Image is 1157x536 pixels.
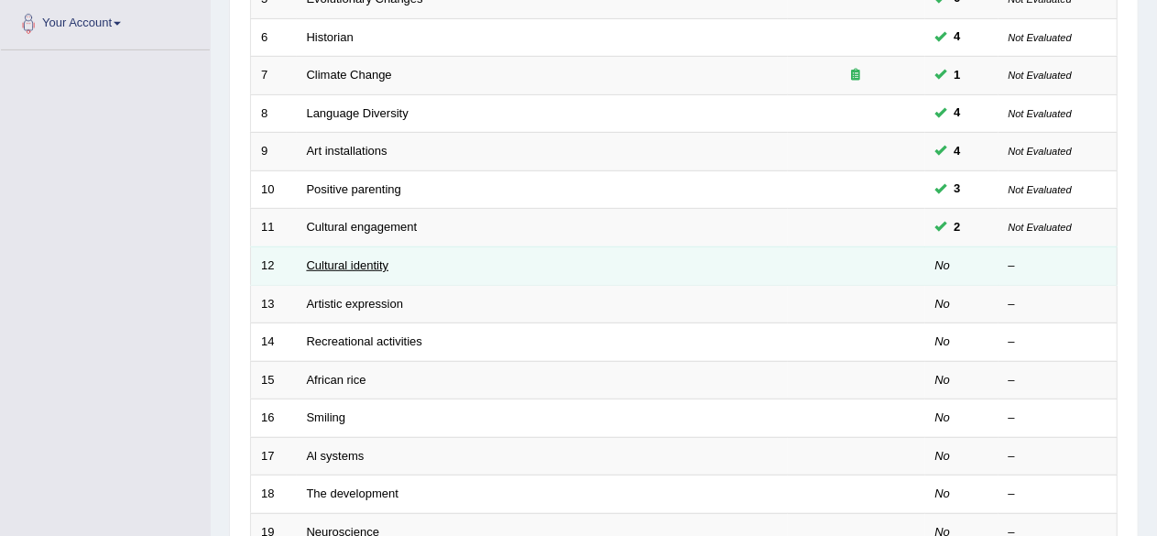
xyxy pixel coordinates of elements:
[1009,146,1072,157] small: Not Evaluated
[251,170,297,209] td: 10
[1009,32,1072,43] small: Not Evaluated
[798,67,915,84] div: Exam occurring question
[935,449,951,463] em: No
[947,180,968,199] span: You can still take this question
[307,297,403,311] a: Artistic expression
[935,258,951,272] em: No
[307,144,387,158] a: Art installations
[307,220,418,234] a: Cultural engagement
[947,66,968,85] span: You can still take this question
[947,27,968,47] span: You can still take this question
[947,218,968,237] span: You can still take this question
[1009,257,1108,275] div: –
[251,18,297,57] td: 6
[947,142,968,161] span: You can still take this question
[1009,410,1108,427] div: –
[251,361,297,399] td: 15
[307,449,365,463] a: Al systems
[1009,334,1108,351] div: –
[1009,184,1072,195] small: Not Evaluated
[307,106,409,120] a: Language Diversity
[251,133,297,171] td: 9
[1009,448,1108,465] div: –
[251,246,297,285] td: 12
[1009,296,1108,313] div: –
[947,104,968,123] span: You can still take this question
[251,285,297,323] td: 13
[935,297,951,311] em: No
[935,487,951,500] em: No
[251,437,297,476] td: 17
[307,373,366,387] a: African rice
[1009,108,1072,119] small: Not Evaluated
[307,30,354,44] a: Historian
[251,94,297,133] td: 8
[307,68,392,82] a: Climate Change
[307,258,389,272] a: Cultural identity
[1009,222,1072,233] small: Not Evaluated
[251,57,297,95] td: 7
[935,373,951,387] em: No
[251,399,297,438] td: 16
[251,476,297,514] td: 18
[307,182,401,196] a: Positive parenting
[251,323,297,362] td: 14
[307,487,398,500] a: The development
[1009,70,1072,81] small: Not Evaluated
[935,410,951,424] em: No
[1009,486,1108,503] div: –
[935,334,951,348] em: No
[1009,372,1108,389] div: –
[307,334,422,348] a: Recreational activities
[251,209,297,247] td: 11
[307,410,346,424] a: Smiling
